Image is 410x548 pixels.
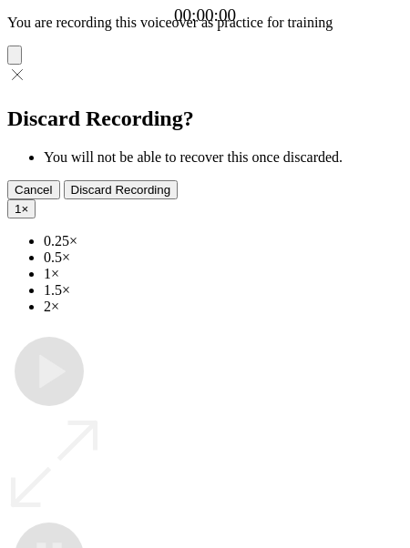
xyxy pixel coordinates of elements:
li: You will not be able to recover this once discarded. [44,149,403,166]
p: You are recording this voiceover as practice for training [7,15,403,31]
li: 0.25× [44,233,403,249]
li: 0.5× [44,249,403,266]
li: 1× [44,266,403,282]
h2: Discard Recording? [7,107,403,131]
a: 00:00:00 [174,5,236,25]
button: Cancel [7,180,60,199]
li: 1.5× [44,282,403,299]
button: 1× [7,199,36,218]
button: Discard Recording [64,180,179,199]
li: 2× [44,299,403,315]
span: 1 [15,202,21,216]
